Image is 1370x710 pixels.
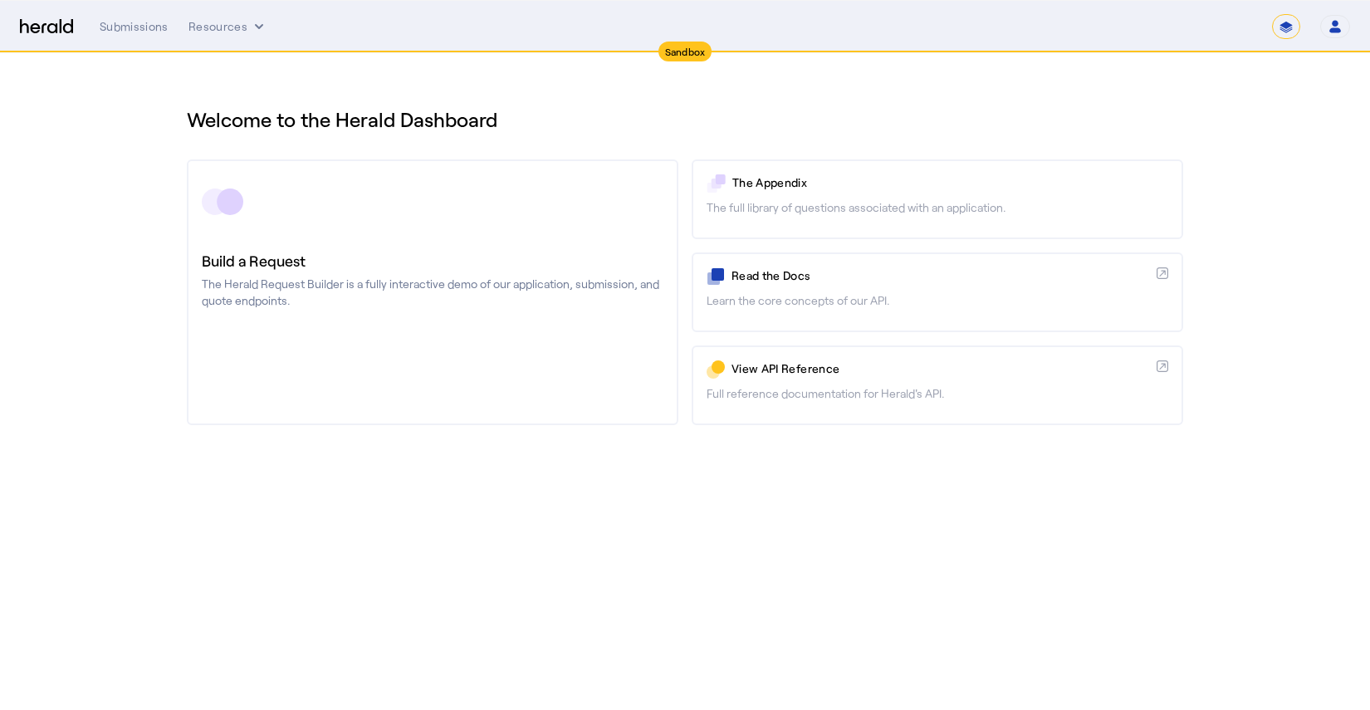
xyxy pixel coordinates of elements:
[202,276,663,309] p: The Herald Request Builder is a fully interactive demo of our application, submission, and quote ...
[188,18,267,35] button: Resources dropdown menu
[707,385,1168,402] p: Full reference documentation for Herald's API.
[731,267,1150,284] p: Read the Docs
[100,18,169,35] div: Submissions
[692,159,1183,239] a: The AppendixThe full library of questions associated with an application.
[187,106,1183,133] h1: Welcome to the Herald Dashboard
[187,159,678,425] a: Build a RequestThe Herald Request Builder is a fully interactive demo of our application, submiss...
[692,252,1183,332] a: Read the DocsLearn the core concepts of our API.
[732,174,1168,191] p: The Appendix
[707,199,1168,216] p: The full library of questions associated with an application.
[731,360,1150,377] p: View API Reference
[20,19,73,35] img: Herald Logo
[658,42,712,61] div: Sandbox
[202,249,663,272] h3: Build a Request
[692,345,1183,425] a: View API ReferenceFull reference documentation for Herald's API.
[707,292,1168,309] p: Learn the core concepts of our API.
